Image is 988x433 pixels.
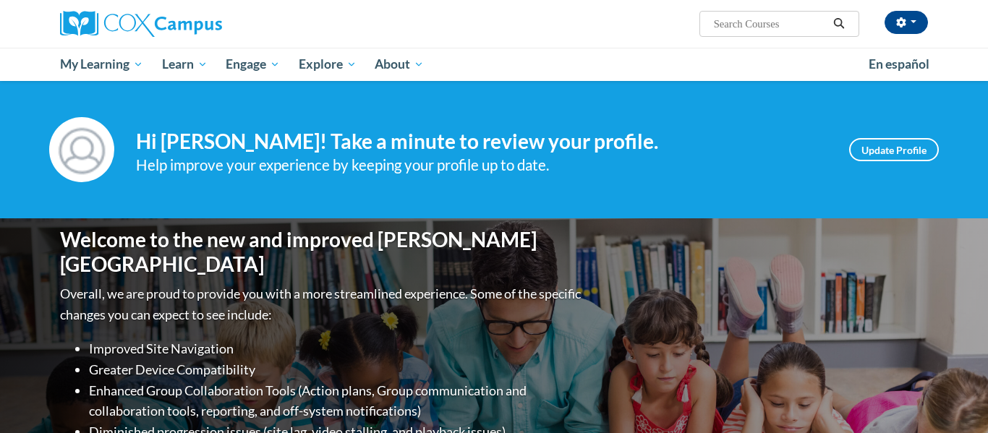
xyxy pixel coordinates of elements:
[930,375,976,421] iframe: Button to launch messaging window
[49,117,114,182] img: Profile Image
[366,48,434,81] a: About
[60,11,335,37] a: Cox Campus
[869,56,929,72] span: En español
[375,56,424,73] span: About
[162,56,208,73] span: Learn
[60,11,222,37] img: Cox Campus
[828,15,850,33] button: Search
[38,48,950,81] div: Main menu
[712,15,828,33] input: Search Courses
[89,338,584,359] li: Improved Site Navigation
[60,228,584,276] h1: Welcome to the new and improved [PERSON_NAME][GEOGRAPHIC_DATA]
[60,283,584,325] p: Overall, we are proud to provide you with a more streamlined experience. Some of the specific cha...
[849,138,939,161] a: Update Profile
[299,56,357,73] span: Explore
[226,56,280,73] span: Engage
[51,48,153,81] a: My Learning
[216,48,289,81] a: Engage
[60,56,143,73] span: My Learning
[89,380,584,422] li: Enhanced Group Collaboration Tools (Action plans, Group communication and collaboration tools, re...
[859,49,939,80] a: En español
[289,48,366,81] a: Explore
[89,359,584,380] li: Greater Device Compatibility
[136,153,827,177] div: Help improve your experience by keeping your profile up to date.
[136,129,827,154] h4: Hi [PERSON_NAME]! Take a minute to review your profile.
[153,48,217,81] a: Learn
[885,11,928,34] button: Account Settings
